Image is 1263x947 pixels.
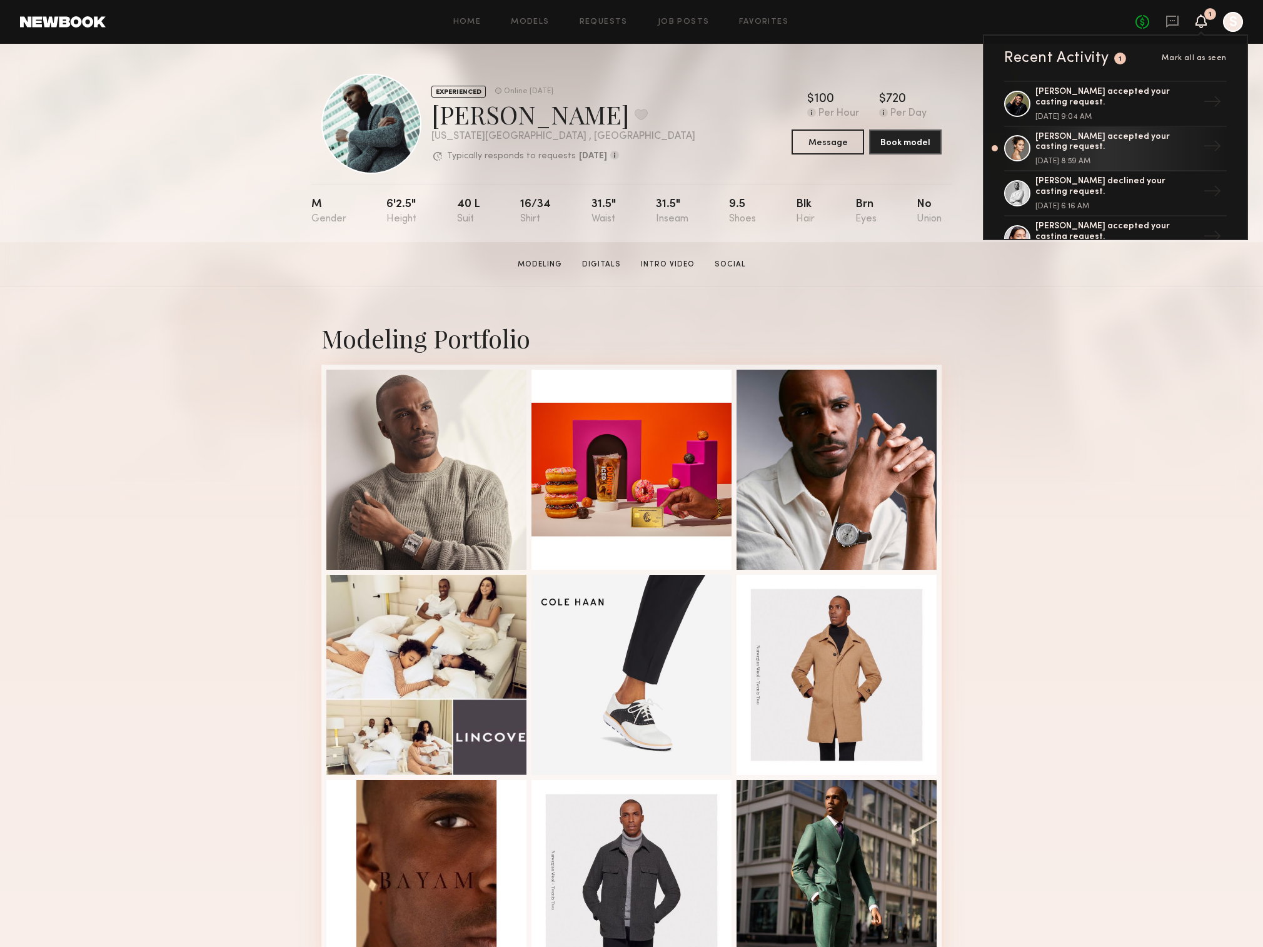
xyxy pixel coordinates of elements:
div: EXPERIENCED [431,86,486,98]
a: Favorites [739,18,788,26]
div: → [1198,88,1227,120]
div: $ [879,93,886,106]
a: [PERSON_NAME] accepted your casting request.[DATE] 8:59 AM→ [1004,127,1227,172]
a: Requests [580,18,628,26]
div: [PERSON_NAME] accepted your casting request. [1035,87,1198,108]
p: Typically responds to requests [447,152,576,161]
div: → [1198,132,1227,165]
div: Blk [796,199,815,225]
div: 1 [1209,11,1212,18]
a: Models [511,18,549,26]
div: Brn [855,199,877,225]
div: No [917,199,942,225]
div: 40 l [457,199,480,225]
button: Message [792,129,864,154]
b: [DATE] [579,152,607,161]
span: Mark all as seen [1162,54,1227,62]
div: Modeling Portfolio [321,322,942,355]
a: Social [710,259,751,270]
div: Recent Activity [1004,51,1109,66]
div: 1 [1119,56,1122,63]
div: [DATE] 6:16 AM [1035,203,1198,210]
div: Online [DATE] [504,88,553,96]
div: [DATE] 8:59 AM [1035,158,1198,165]
div: 31.5" [591,199,616,225]
div: Per Hour [818,108,859,119]
a: [PERSON_NAME] declined your casting request.[DATE] 6:16 AM→ [1004,171,1227,216]
div: → [1198,177,1227,210]
div: → [1198,222,1227,255]
a: [PERSON_NAME] accepted your casting request.[DATE] 9:04 AM→ [1004,81,1227,127]
div: Per Day [890,108,927,119]
button: Book model [869,129,942,154]
a: Home [453,18,481,26]
a: S [1223,12,1243,32]
div: [PERSON_NAME] [431,98,695,131]
div: [US_STATE][GEOGRAPHIC_DATA] , [GEOGRAPHIC_DATA] [431,131,695,142]
a: Modeling [513,259,567,270]
div: 720 [886,93,906,106]
div: 100 [814,93,834,106]
div: 16/34 [520,199,551,225]
div: [DATE] 9:04 AM [1035,113,1198,121]
div: M [311,199,346,225]
div: [PERSON_NAME] accepted your casting request. [1035,132,1198,153]
div: 6'2.5" [386,199,416,225]
div: $ [807,93,814,106]
div: 9.5 [729,199,756,225]
div: 31.5" [656,199,688,225]
div: [PERSON_NAME] accepted your casting request. [1035,221,1198,243]
a: Intro Video [636,259,700,270]
a: Digitals [577,259,626,270]
a: [PERSON_NAME] accepted your casting request.→ [1004,216,1227,261]
div: [PERSON_NAME] declined your casting request. [1035,176,1198,198]
a: Job Posts [658,18,710,26]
